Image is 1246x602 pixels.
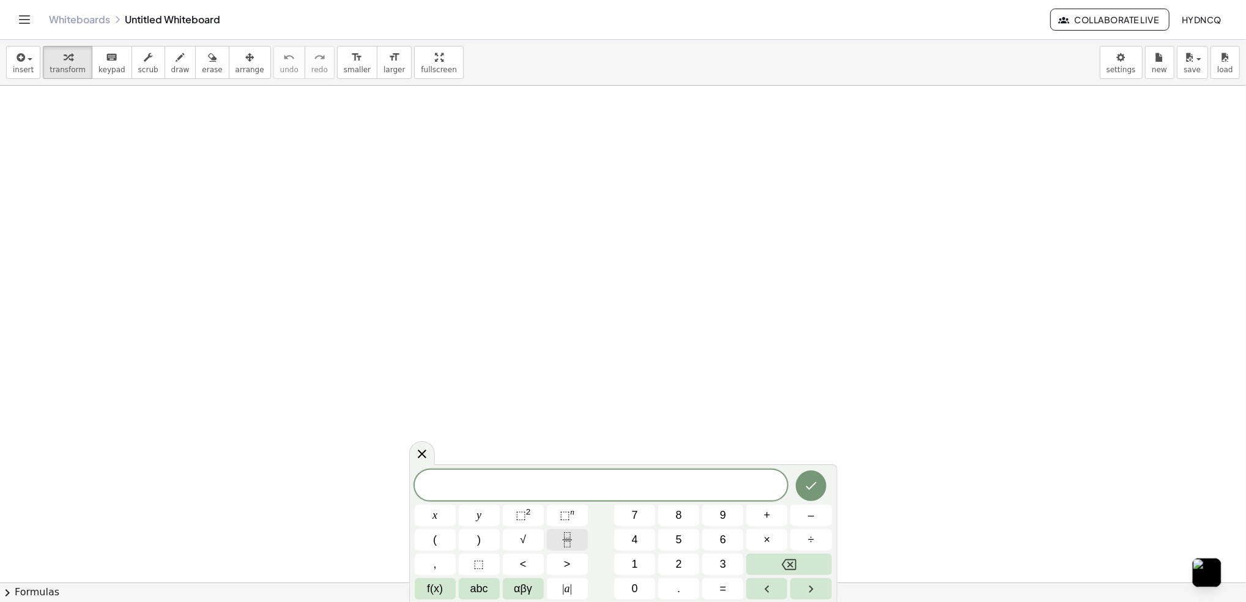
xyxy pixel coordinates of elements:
span: keypad [98,65,125,74]
button: Greek alphabet [503,578,544,600]
button: Fraction [547,529,588,551]
button: y [459,505,500,526]
button: , [415,554,456,575]
span: × [764,532,771,548]
span: smaller [344,65,371,74]
span: ) [477,532,481,548]
button: save [1177,46,1208,79]
button: 9 [702,505,743,526]
span: y [477,507,481,524]
span: 3 [720,556,726,573]
button: Alphabet [459,578,500,600]
button: redoredo [305,46,335,79]
span: . [677,581,680,597]
button: Less than [503,554,544,575]
span: scrub [138,65,158,74]
button: Times [746,529,787,551]
button: 1 [614,554,655,575]
i: undo [283,50,295,65]
span: insert [13,65,34,74]
button: Equals [702,578,743,600]
span: , [434,556,437,573]
span: Collaborate Live [1061,14,1159,25]
button: ( [415,529,456,551]
button: load [1211,46,1240,79]
sup: 2 [526,507,531,516]
span: αβγ [514,581,532,597]
button: Plus [746,505,787,526]
span: undo [280,65,299,74]
button: erase [195,46,229,79]
span: load [1217,65,1233,74]
span: f(x) [427,581,443,597]
span: save [1184,65,1201,74]
span: abc [470,581,488,597]
span: erase [202,65,222,74]
button: transform [43,46,92,79]
span: > [564,556,571,573]
span: = [720,581,727,597]
span: | [562,582,565,595]
button: Minus [790,505,831,526]
span: 0 [632,581,638,597]
span: < [520,556,527,573]
button: Squared [503,505,544,526]
button: Collaborate Live [1050,9,1169,31]
button: 2 [658,554,699,575]
button: draw [165,46,196,79]
button: arrange [229,46,271,79]
button: Backspace [746,554,831,575]
span: 7 [632,507,638,524]
span: a [562,581,572,597]
button: Divide [790,529,831,551]
i: keyboard [106,50,117,65]
span: | [570,582,573,595]
span: ( [433,532,437,548]
span: 5 [676,532,682,548]
span: 4 [632,532,638,548]
button: fullscreen [414,46,463,79]
button: 7 [614,505,655,526]
span: settings [1107,65,1136,74]
button: 3 [702,554,743,575]
button: Done [796,470,826,501]
button: hydncq [1172,9,1231,31]
button: . [658,578,699,600]
span: fullscreen [421,65,456,74]
span: ⬚ [516,509,526,521]
sup: n [570,507,574,516]
button: insert [6,46,40,79]
span: arrange [235,65,264,74]
span: 6 [720,532,726,548]
i: redo [314,50,325,65]
a: Whiteboards [49,13,110,26]
span: ⬚ [474,556,484,573]
button: format_sizesmaller [337,46,377,79]
button: 6 [702,529,743,551]
span: ÷ [808,532,814,548]
button: 8 [658,505,699,526]
button: new [1145,46,1174,79]
button: ) [459,529,500,551]
span: + [764,507,771,524]
i: format_size [388,50,400,65]
button: Square root [503,529,544,551]
button: x [415,505,456,526]
span: hydncq [1182,14,1222,25]
button: Absolute value [547,578,588,600]
button: keyboardkeypad [92,46,132,79]
button: Toggle navigation [15,10,34,29]
button: Superscript [547,505,588,526]
span: new [1152,65,1167,74]
button: Greater than [547,554,588,575]
span: 8 [676,507,682,524]
button: Placeholder [459,554,500,575]
button: Left arrow [746,578,787,600]
button: 5 [658,529,699,551]
button: 4 [614,529,655,551]
i: format_size [351,50,363,65]
button: Functions [415,578,456,600]
span: ⬚ [560,509,570,521]
button: 0 [614,578,655,600]
span: 2 [676,556,682,573]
